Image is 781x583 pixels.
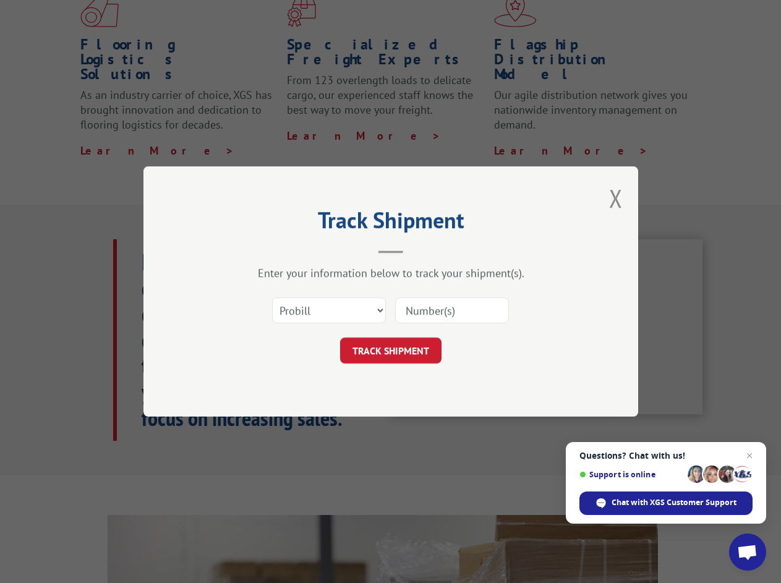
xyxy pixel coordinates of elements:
div: Open chat [729,534,766,571]
span: Questions? Chat with us! [579,451,753,461]
h2: Track Shipment [205,211,576,235]
span: Chat with XGS Customer Support [612,497,736,508]
div: Enter your information below to track your shipment(s). [205,266,576,280]
input: Number(s) [395,297,509,323]
div: Chat with XGS Customer Support [579,492,753,515]
span: Close chat [742,448,757,463]
span: Support is online [579,470,683,479]
button: TRACK SHIPMENT [340,338,442,364]
button: Close modal [609,182,623,215]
